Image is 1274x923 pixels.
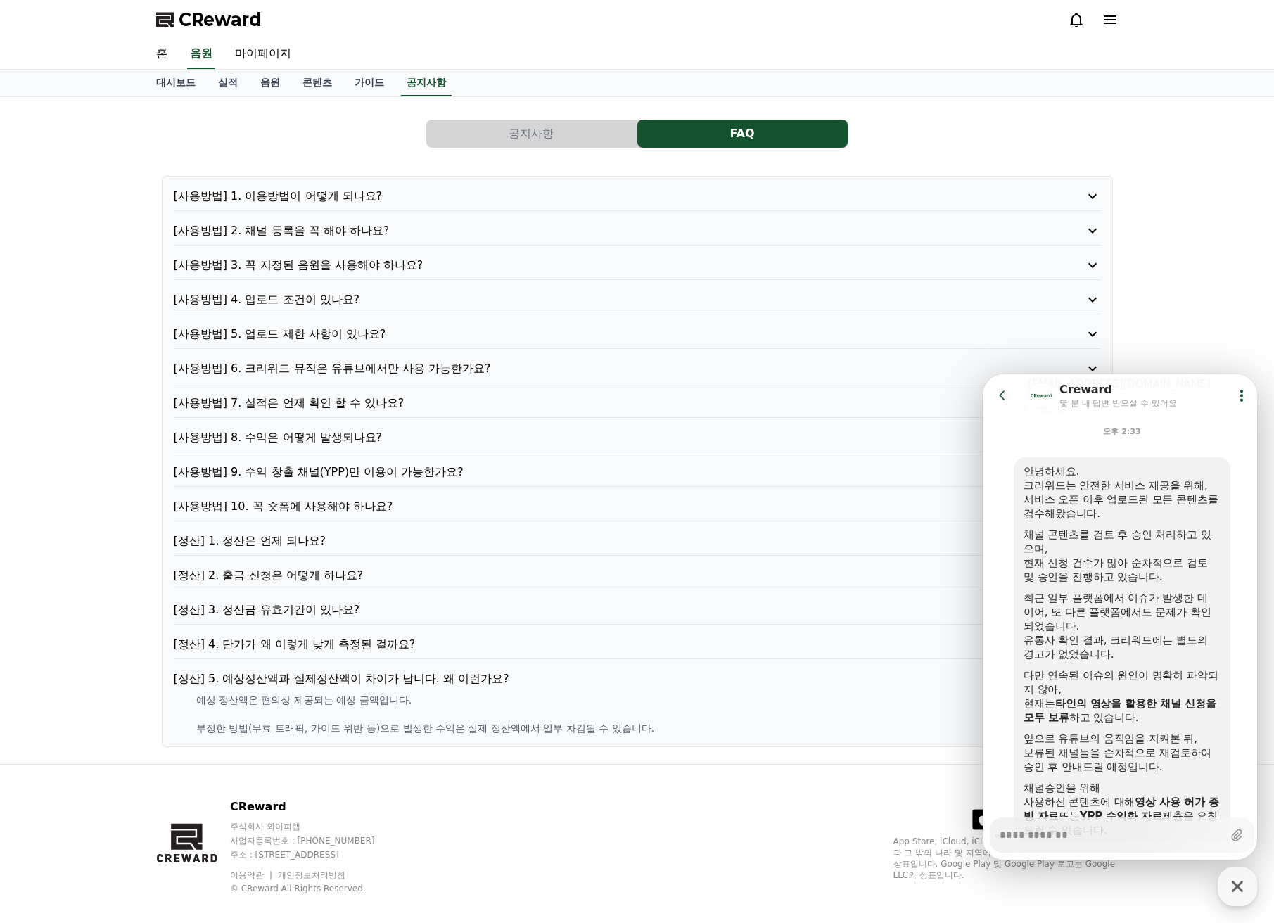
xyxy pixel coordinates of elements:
p: [사용방법] 4. 업로드 조건이 있나요? [174,291,1027,308]
p: [정산] 1. 정산은 언제 되나요? [174,533,1027,549]
a: 대시보드 [145,70,207,96]
button: [사용방법] 2. 채널 등록을 꼭 해야 하나요? [174,222,1101,239]
button: 공지사항 [426,120,637,148]
a: 실적 [207,70,249,96]
button: [사용방법] 7. 실적은 언제 확인 할 수 있나요? [174,395,1101,412]
p: [사용방법] 1. 이용방법이 어떻게 되나요? [174,188,1027,205]
p: CReward [230,798,402,815]
button: [사용방법] 8. 수익은 어떻게 발생되나요? [174,429,1101,446]
p: [사용방법] 6. 크리워드 뮤직은 유튜브에서만 사용 가능한가요? [174,360,1027,377]
button: [정산] 4. 단가가 왜 이렇게 낮게 측정된 걸까요? [174,636,1101,653]
p: [정산] 2. 출금 신청은 어떻게 하나요? [174,567,1027,584]
button: [정산] 3. 정산금 유효기간이 있나요? [174,601,1101,618]
p: App Store, iCloud, iCloud Drive 및 iTunes Store는 미국과 그 밖의 나라 및 지역에서 등록된 Apple Inc.의 서비스 상표입니다. Goo... [893,836,1119,881]
p: [사용방법] 2. 채널 등록을 꼭 해야 하나요? [174,222,1027,239]
button: [사용방법] 5. 업로드 제한 사항이 있나요? [174,326,1101,343]
p: [사용방법] 3. 꼭 지정된 음원을 사용해야 하나요? [174,257,1027,274]
p: [정산] 5. 예상정산액과 실제정산액이 차이가 납니다. 왜 이런가요? [174,670,1027,687]
button: [사용방법] 1. 이용방법이 어떻게 되나요? [174,188,1101,205]
a: 마이페이지 [224,39,302,69]
p: 주식회사 와이피랩 [230,821,402,832]
p: [정산] 3. 정산금 유효기간이 있나요? [174,601,1027,618]
p: [사용방법] 8. 수익은 어떻게 발생되나요? [174,429,1027,446]
a: 공지사항 [401,70,452,96]
a: 홈 [145,39,179,69]
button: [사용방법] 6. 크리워드 뮤직은 유튜브에서만 사용 가능한가요? [174,360,1101,377]
a: 이용약관 [230,870,274,880]
button: [정산] 2. 출금 신청은 어떻게 하나요? [174,567,1101,584]
p: 주소 : [STREET_ADDRESS] [230,849,402,860]
a: CReward [156,8,262,31]
p: [사용방법] 9. 수익 창출 채널(YPP)만 이용이 가능한가요? [174,464,1027,480]
button: [사용방법] 10. 꼭 숏폼에 사용해야 하나요? [174,498,1101,515]
button: [정산] 5. 예상정산액과 실제정산액이 차이가 납니다. 왜 이런가요? [174,670,1101,687]
a: 음원 [187,39,215,69]
a: 개인정보처리방침 [278,870,345,880]
p: [정산] 4. 단가가 왜 이렇게 낮게 측정된 걸까요? [174,636,1027,653]
a: FAQ [637,120,848,148]
iframe: Channel chat [983,374,1257,860]
p: [사용방법] 5. 업로드 제한 사항이 있나요? [174,326,1027,343]
a: 음원 [249,70,291,96]
a: 콘텐츠 [291,70,343,96]
button: [사용방법] 4. 업로드 조건이 있나요? [174,291,1101,308]
button: FAQ [637,120,848,148]
p: 예상 정산액은 편의상 제공되는 예상 금액입니다. [196,693,1101,707]
a: 가이드 [343,70,395,96]
button: [사용방법] 3. 꼭 지정된 음원을 사용해야 하나요? [174,257,1101,274]
p: [사용방법] 7. 실적은 언제 확인 할 수 있나요? [174,395,1027,412]
button: [사용방법] 9. 수익 창출 채널(YPP)만 이용이 가능한가요? [174,464,1101,480]
p: 부정한 방법(무효 트래픽, 가이드 위반 등)으로 발생한 수익은 실제 정산액에서 일부 차감될 수 있습니다. [196,721,1101,735]
p: [사용방법] 10. 꼭 숏폼에 사용해야 하나요? [174,498,1027,515]
p: © CReward All Rights Reserved. [230,883,402,894]
a: 공지사항 [426,120,637,148]
p: 사업자등록번호 : [PHONE_NUMBER] [230,835,402,846]
span: CReward [179,8,262,31]
button: [정산] 1. 정산은 언제 되나요? [174,533,1101,549]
